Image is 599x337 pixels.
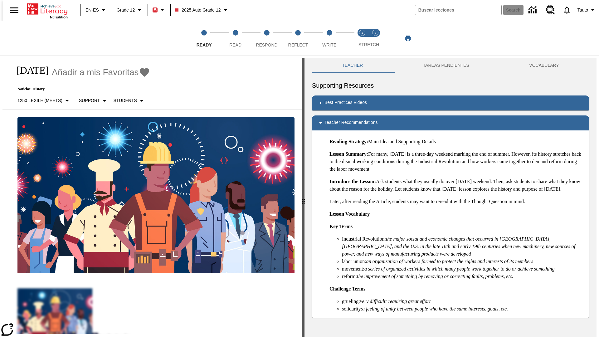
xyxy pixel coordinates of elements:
[27,2,68,19] div: Portada
[153,6,157,14] span: B
[10,87,150,91] p: Noticias: History
[304,58,597,337] div: activity
[361,31,363,34] text: 1
[366,259,533,264] em: an organization of workers formed to protect the rights and interests of its members
[415,5,501,15] input: search field
[312,58,589,73] div: Instructional Panel Tabs
[393,58,499,73] button: TAREAS PENDIENTES
[175,7,221,13] span: 2025 Auto Grade 12
[329,286,365,291] strong: Challenge Terms
[329,150,584,173] p: For many, [DATE] is a three-day weekend marking the end of summer. However, its history stretches...
[342,235,584,258] li: Industrial Revolution:
[50,15,68,19] span: NJ Edition
[342,265,584,273] li: movement:
[17,97,62,104] p: 1250 Lexile (Meets)
[358,42,379,47] span: STRETCH
[360,299,431,304] em: very difficult: requiring great effort
[577,7,588,13] span: Tauto
[76,95,111,106] button: Tipo de apoyo, Support
[353,21,371,56] button: Stretch Read step 1 of 2
[357,274,513,279] em: the improvement of something by removing or correcting faults, problems, etc.
[113,97,137,104] p: Students
[329,138,584,145] p: Main Idea and Supporting Details
[229,42,241,47] span: Read
[249,21,285,56] button: Respond step 3 of 5
[197,42,212,47] span: Ready
[280,21,316,56] button: Reflect step 4 of 5
[329,151,368,157] strong: Lesson Summary:
[173,4,231,16] button: Class: 2025 Auto Grade 12, Selecciona una clase
[575,4,599,16] button: Perfil/Configuración
[17,117,295,273] img: A banner with a blue background shows an illustrated row of diverse men and women dressed in clot...
[342,305,584,313] li: solidarity:
[79,97,100,104] p: Support
[322,42,336,47] span: Write
[312,115,589,130] div: Teacher Recommendations
[324,119,377,127] p: Teacher Recommendations
[312,81,589,90] h6: Supporting Resources
[342,258,584,265] li: labor union:
[186,21,222,56] button: Ready step 1 of 5
[312,95,589,110] div: Best Practices Videos
[342,298,584,305] li: grueling:
[288,42,308,47] span: Reflect
[85,7,99,13] span: EN-ES
[366,21,384,56] button: Stretch Respond step 2 of 2
[83,4,110,16] button: Language: EN-ES, Selecciona un idioma
[10,65,49,76] h1: [DATE]
[114,4,146,16] button: Grado: Grade 12, Elige un grado
[329,179,376,184] strong: Introduce the Lesson:
[52,67,139,77] span: Añadir a mis Favoritas
[311,21,348,56] button: Write step 5 of 5
[329,224,353,229] strong: Key Terms
[329,211,370,217] strong: Lesson Vocabulary
[329,178,584,193] p: Ask students what they usually do over [DATE] weekend. Then, ask students to share what they know...
[559,2,575,18] a: Notificaciones
[542,2,559,18] a: Centro de recursos, Se abrirá en una pestaña nueva.
[15,95,73,106] button: Seleccione Lexile, 1250 Lexile (Meets)
[364,266,555,271] em: a series of organized activities in which many people work together to do or achieve something
[329,198,584,205] p: Later, after reading the Article, students may want to reread it with the Thought Question in mind.
[398,33,418,44] button: Imprimir
[342,273,584,280] li: reform:
[217,21,253,56] button: Read step 2 of 5
[374,31,376,34] text: 2
[302,58,304,337] div: Pulsa la tecla de intro o la barra espaciadora y luego presiona las flechas de derecha e izquierd...
[117,7,135,13] span: Grade 12
[52,67,150,78] button: Añadir a mis Favoritas - Día del Trabajo
[2,58,302,334] div: reading
[329,139,368,144] strong: Reading Strategy:
[5,1,23,19] button: Abrir el menú lateral
[525,2,542,19] a: Centro de información
[111,95,148,106] button: Seleccionar estudiante
[324,99,367,107] p: Best Practices Videos
[312,58,393,73] button: Teacher
[150,4,168,16] button: Boost El color de la clase es rojo. Cambiar el color de la clase.
[342,236,575,256] em: the major social and economic changes that occurred in [GEOGRAPHIC_DATA], [GEOGRAPHIC_DATA], and ...
[499,58,589,73] button: VOCABULARY
[256,42,277,47] span: Respond
[362,306,508,311] em: a feeling of unity between people who have the same interests, goals, etc.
